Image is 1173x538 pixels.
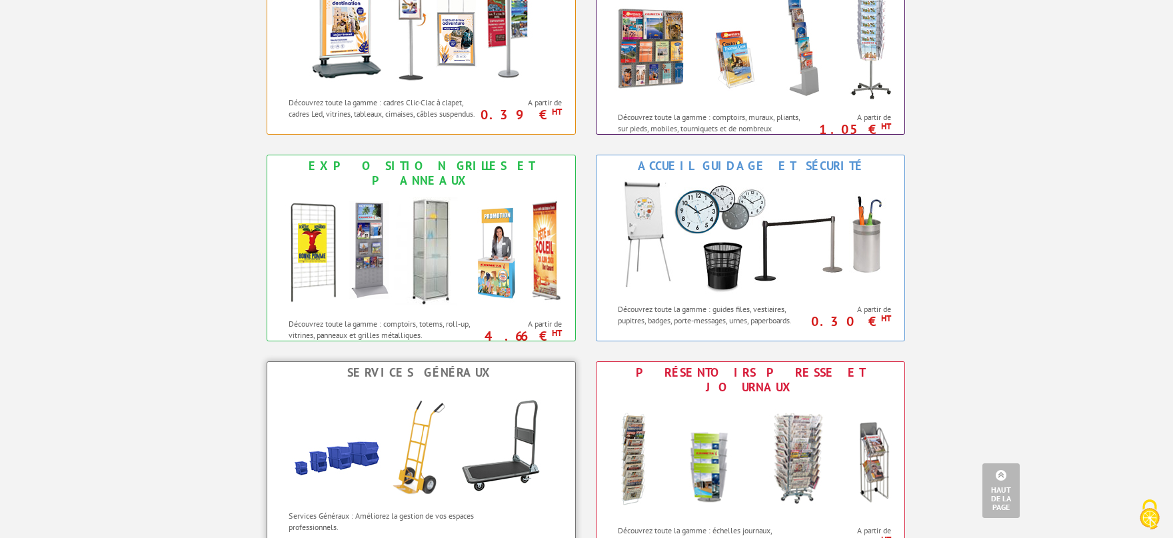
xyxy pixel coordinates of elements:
[552,106,562,117] sup: HT
[982,463,1020,518] a: Haut de la page
[881,121,891,132] sup: HT
[271,365,572,380] div: Services Généraux
[600,159,901,173] div: Accueil Guidage et Sécurité
[275,191,568,311] img: Exposition Grilles et Panneaux
[812,525,891,536] span: A partir de
[618,111,808,145] p: Découvrez toute la gamme : comptoirs, muraux, pliants, sur pieds, mobiles, tourniquets et de nomb...
[289,97,479,119] p: Découvrez toute la gamme : cadres Clic-Clac à clapet, cadres Led, vitrines, tableaux, cimaises, c...
[881,313,891,324] sup: HT
[805,317,891,325] p: 0.30 €
[812,304,891,315] span: A partir de
[271,159,572,188] div: Exposition Grilles et Panneaux
[483,97,562,108] span: A partir de
[604,177,897,297] img: Accueil Guidage et Sécurité
[476,332,562,340] p: 4.66 €
[604,398,897,518] img: Présentoirs Presse et Journaux
[483,319,562,329] span: A partir de
[476,111,562,119] p: 0.39 €
[275,383,568,503] img: Services Généraux
[1133,498,1166,531] img: Cookies (fenêtre modale)
[289,510,479,533] p: Services Généraux : Améliorez la gestion de vos espaces professionnels.
[552,327,562,339] sup: HT
[618,303,808,326] p: Découvrez toute la gamme : guides files, vestiaires, pupitres, badges, porte-messages, urnes, pap...
[596,155,905,341] a: Accueil Guidage et Sécurité Accueil Guidage et Sécurité Découvrez toute la gamme : guides files, ...
[600,365,901,395] div: Présentoirs Presse et Journaux
[812,112,891,123] span: A partir de
[1126,493,1173,538] button: Cookies (fenêtre modale)
[805,125,891,133] p: 1.05 €
[267,155,576,341] a: Exposition Grilles et Panneaux Exposition Grilles et Panneaux Découvrez toute la gamme : comptoir...
[289,318,479,341] p: Découvrez toute la gamme : comptoirs, totems, roll-up, vitrines, panneaux et grilles métalliques.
